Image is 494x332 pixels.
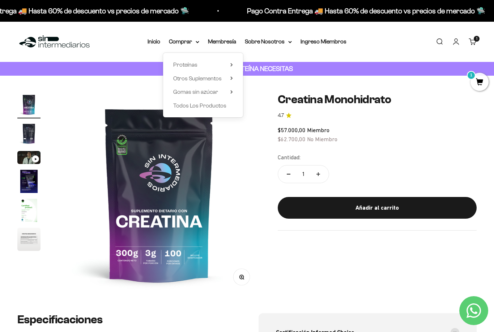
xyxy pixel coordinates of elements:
[119,125,149,137] span: Enviar
[470,79,489,87] a: 1
[278,93,477,106] h1: Creatina Monohidrato
[17,170,41,193] img: Creatina Monohidrato
[173,102,226,109] span: Todos Los Productos
[173,74,233,83] summary: Otros Suplementos
[17,228,41,251] img: Creatina Monohidrato
[173,60,233,70] summary: Proteínas
[278,153,301,162] label: Cantidad:
[476,37,477,41] span: 1
[307,127,329,133] span: Miembro
[467,71,476,80] mark: 1
[17,93,41,116] img: Creatina Monohidrato
[173,62,197,68] span: Proteínas
[201,65,293,72] strong: CUANTA PROTEÍNA NECESITAS
[247,5,485,17] p: Pago Contra Entrega 🚚 Hasta 60% de descuento vs precios de mercado 🛸
[292,203,462,213] div: Añadir al carrito
[58,93,260,296] img: Creatina Monohidrato
[278,136,306,142] span: $62.700,00
[173,89,218,95] span: Gomas sin azúcar
[17,313,235,326] h2: Especificaciones
[173,87,233,97] summary: Gomas sin azúcar
[173,75,222,81] span: Otros Suplementos
[17,199,41,222] img: Creatina Monohidrato
[17,122,41,147] button: Ir al artículo 2
[9,51,150,63] div: Detalles sobre ingredientes "limpios"
[17,170,41,195] button: Ir al artículo 4
[208,38,236,45] a: Membresía
[17,228,41,253] button: Ir al artículo 6
[169,37,199,46] summary: Comprar
[17,151,41,166] button: Ir al artículo 3
[148,38,160,45] a: Inicio
[9,80,150,92] div: Certificaciones de calidad
[278,112,284,119] span: 4.7
[278,112,477,119] a: 4.74.7 de 5.0 estrellas
[307,136,337,142] span: No Miembro
[118,125,150,137] button: Enviar
[17,122,41,145] img: Creatina Monohidrato
[278,197,477,219] button: Añadir al carrito
[278,165,299,183] button: Reducir cantidad
[245,37,292,46] summary: Sobre Nosotros
[17,199,41,224] button: Ir al artículo 5
[9,12,150,45] p: Para decidirte a comprar este suplemento, ¿qué información específica sobre su pureza, origen o c...
[24,109,149,121] input: Otra (por favor especifica)
[278,127,306,133] span: $57.000,00
[17,93,41,118] button: Ir al artículo 1
[308,165,329,183] button: Aumentar cantidad
[9,65,150,78] div: País de origen de ingredientes
[301,38,346,45] a: Ingreso Miembros
[9,94,150,107] div: Comparativa con otros productos similares
[173,101,233,110] a: Todos Los Productos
